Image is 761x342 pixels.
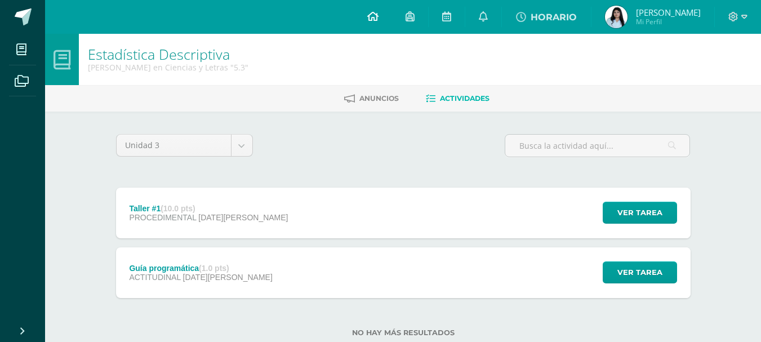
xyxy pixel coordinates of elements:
[199,264,229,273] strong: (1.0 pts)
[88,45,230,64] a: Estadística Descriptiva
[636,17,701,26] span: Mi Perfil
[129,213,196,222] span: PROCEDIMENTAL
[636,7,701,18] span: [PERSON_NAME]
[531,12,577,23] span: HORARIO
[129,273,180,282] span: ACTITUDINAL
[603,261,677,283] button: Ver tarea
[605,6,628,28] img: ca3781a370d70c45eccb6d617ee6de09.png
[125,135,222,156] span: Unidad 3
[116,328,691,337] label: No hay más resultados
[183,273,273,282] span: [DATE][PERSON_NAME]
[129,204,288,213] div: Taller #1
[117,135,252,156] a: Unidad 3
[617,202,662,223] span: Ver tarea
[129,264,272,273] div: Guía programática
[603,202,677,224] button: Ver tarea
[617,262,662,283] span: Ver tarea
[505,135,689,157] input: Busca la actividad aquí...
[88,46,248,62] h1: Estadística Descriptiva
[359,94,399,103] span: Anuncios
[440,94,489,103] span: Actividades
[426,90,489,108] a: Actividades
[198,213,288,222] span: [DATE][PERSON_NAME]
[161,204,195,213] strong: (10.0 pts)
[88,62,248,73] div: Quinto Bachillerato en Ciencias y Letras '5.3'
[344,90,399,108] a: Anuncios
